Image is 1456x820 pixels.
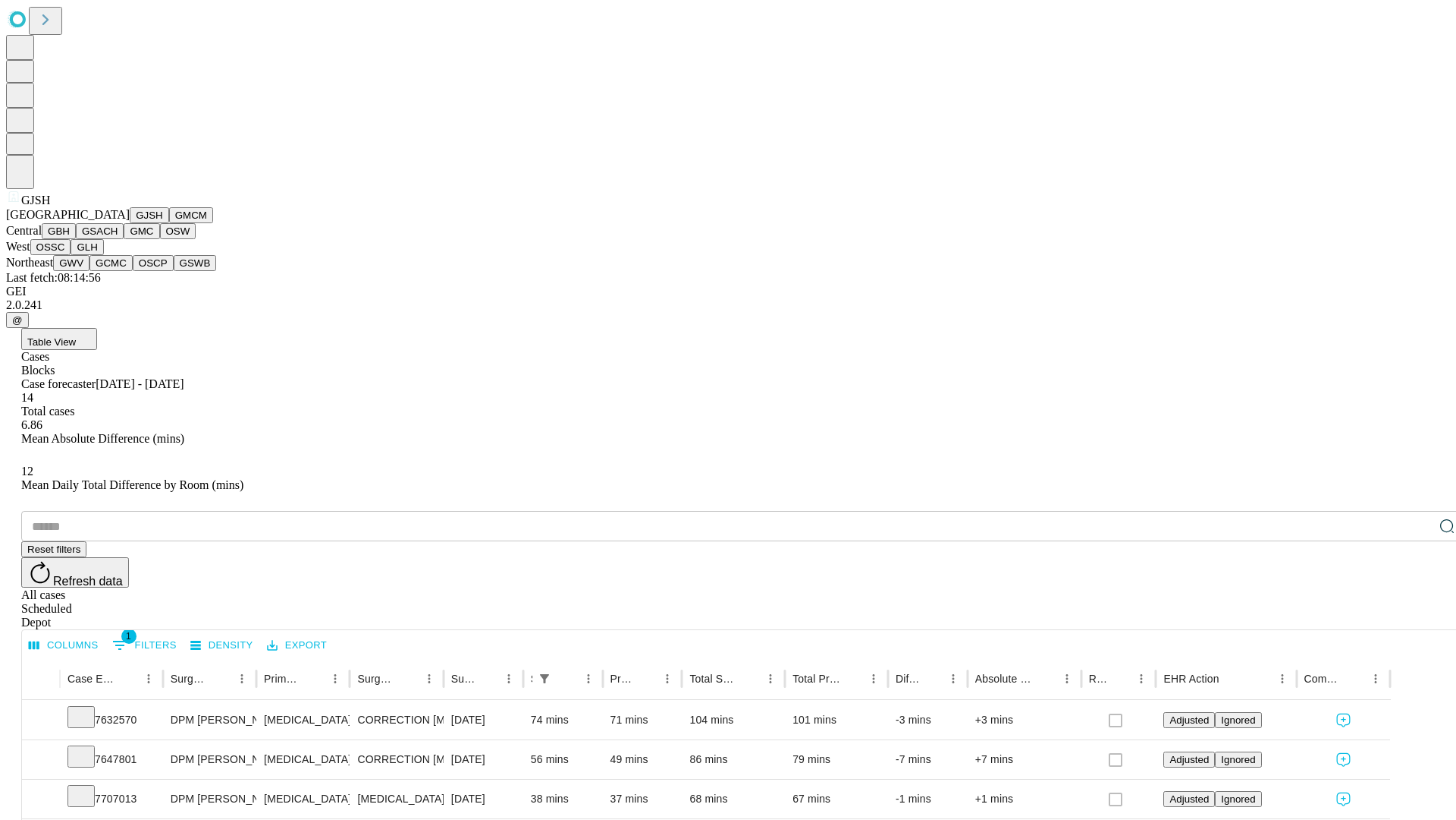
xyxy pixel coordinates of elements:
[657,668,678,689] button: Menu
[557,668,578,689] button: Sort
[130,207,169,223] button: GJSH
[1215,712,1261,728] button: Ignored
[1221,793,1255,805] span: Ignored
[689,701,777,740] div: 104 mins
[21,194,50,207] span: GJSH
[21,478,243,491] span: Mean Daily Total Difference by Room (mins)
[1131,668,1152,689] button: Menu
[842,668,863,689] button: Sort
[303,668,325,689] button: Sort
[12,314,23,326] span: @
[792,780,880,818] div: 67 mins
[451,701,516,740] div: [DATE]
[451,780,516,818] div: [DATE]
[76,223,124,239] button: GSACH
[6,224,42,237] span: Central
[30,787,52,813] button: Expand
[896,673,920,685] div: Difference
[578,668,599,689] button: Menu
[1089,673,1109,685] div: Resolved in EHR
[21,541,86,557] button: Reset filters
[6,285,1450,298] div: GEI
[67,673,115,685] div: Case Epic Id
[171,740,249,779] div: DPM [PERSON_NAME] [PERSON_NAME]
[21,377,96,390] span: Case forecaster
[30,747,52,774] button: Expand
[975,701,1074,740] div: +3 mins
[1056,668,1078,689] button: Menu
[6,208,130,221] span: [GEOGRAPHIC_DATA]
[1169,754,1209,765] span: Adjusted
[357,780,435,818] div: [MEDICAL_DATA] COMPLETE EXCISION 5TH [MEDICAL_DATA] HEAD
[133,255,174,271] button: OSCP
[531,673,532,685] div: Scheduled In Room Duration
[863,668,884,689] button: Menu
[6,240,30,253] span: West
[264,780,342,818] div: [MEDICAL_DATA]
[1221,668,1242,689] button: Sort
[534,668,555,689] div: 1 active filter
[1169,793,1209,805] span: Adjusted
[477,668,498,689] button: Sort
[21,432,184,445] span: Mean Absolute Difference (mins)
[67,780,155,818] div: 7707013
[1365,668,1386,689] button: Menu
[67,740,155,779] div: 7647801
[792,701,880,740] div: 101 mins
[117,668,138,689] button: Sort
[1221,714,1255,726] span: Ignored
[21,465,33,478] span: 12
[42,223,76,239] button: GBH
[21,405,74,418] span: Total cases
[6,298,1450,312] div: 2.0.241
[531,780,595,818] div: 38 mins
[921,668,943,689] button: Sort
[792,673,840,685] div: Total Predicted Duration
[21,391,33,404] span: 14
[689,780,777,818] div: 68 mins
[264,701,342,740] div: [MEDICAL_DATA]
[6,271,101,284] span: Last fetch: 08:14:56
[451,740,516,779] div: [DATE]
[635,668,657,689] button: Sort
[534,668,555,689] button: Show filters
[1344,668,1365,689] button: Sort
[160,223,196,239] button: OSW
[169,207,213,223] button: GMCM
[1109,668,1131,689] button: Sort
[975,780,1074,818] div: +1 mins
[498,668,519,689] button: Menu
[610,673,635,685] div: Predicted In Room Duration
[610,780,675,818] div: 37 mins
[419,668,440,689] button: Menu
[1163,791,1215,807] button: Adjusted
[1163,752,1215,768] button: Adjusted
[27,336,76,348] span: Table View
[6,312,29,328] button: @
[610,701,675,740] div: 71 mins
[357,701,435,740] div: CORRECTION [MEDICAL_DATA], [MEDICAL_DATA] [MEDICAL_DATA]
[896,780,960,818] div: -1 mins
[1221,754,1255,765] span: Ignored
[689,673,737,685] div: Total Scheduled Duration
[610,740,675,779] div: 49 mins
[531,701,595,740] div: 74 mins
[264,673,302,685] div: Primary Service
[689,740,777,779] div: 86 mins
[896,740,960,779] div: -7 mins
[21,328,97,350] button: Table View
[1035,668,1056,689] button: Sort
[21,557,129,588] button: Refresh data
[1272,668,1293,689] button: Menu
[1304,673,1342,685] div: Comments
[27,544,80,555] span: Reset filters
[1215,791,1261,807] button: Ignored
[171,780,249,818] div: DPM [PERSON_NAME] [PERSON_NAME]
[325,668,346,689] button: Menu
[30,239,71,255] button: OSSC
[174,255,217,271] button: GSWB
[124,223,159,239] button: GMC
[53,255,89,271] button: GWV
[30,708,52,734] button: Expand
[943,668,964,689] button: Menu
